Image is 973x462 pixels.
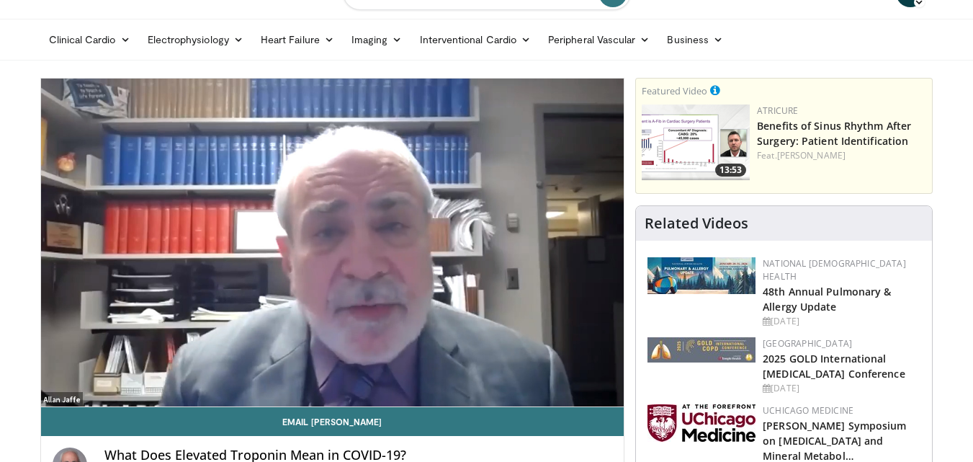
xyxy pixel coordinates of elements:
a: Heart Failure [252,25,343,54]
a: Clinical Cardio [40,25,139,54]
a: [PERSON_NAME] [777,149,846,161]
h4: Related Videos [645,215,748,232]
a: AtriCure [757,105,798,117]
a: Benefits of Sinus Rhythm After Surgery: Patient Identification [757,119,911,148]
a: National [DEMOGRAPHIC_DATA] Health [763,257,906,283]
div: [DATE] [763,315,920,328]
a: Business [658,25,732,54]
img: b90f5d12-84c1-472e-b843-5cad6c7ef911.jpg.150x105_q85_autocrop_double_scale_upscale_version-0.2.jpg [647,257,755,294]
div: Feat. [757,149,926,162]
a: Email [PERSON_NAME] [41,407,624,436]
img: 982c273f-2ee1-4c72-ac31-fa6e97b745f7.png.150x105_q85_crop-smart_upscale.png [642,105,750,180]
a: 2025 GOLD International [MEDICAL_DATA] Conference [763,352,905,381]
video-js: Video Player [41,79,624,407]
img: 5f87bdfb-7fdf-48f0-85f3-b6bcda6427bf.jpg.150x105_q85_autocrop_double_scale_upscale_version-0.2.jpg [647,404,755,442]
div: [DATE] [763,382,920,395]
span: 13:53 [715,164,746,177]
img: 29f03053-4637-48fc-b8d3-cde88653f0ec.jpeg.150x105_q85_autocrop_double_scale_upscale_version-0.2.jpg [647,337,755,363]
small: Featured Video [642,84,707,97]
a: 48th Annual Pulmonary & Allergy Update [763,285,891,314]
a: Imaging [343,25,411,54]
a: Electrophysiology [139,25,252,54]
a: Peripheral Vascular [539,25,658,54]
a: 13:53 [642,105,750,180]
a: [GEOGRAPHIC_DATA] [763,337,852,350]
a: Interventional Cardio [411,25,540,54]
a: UChicago Medicine [763,404,853,417]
